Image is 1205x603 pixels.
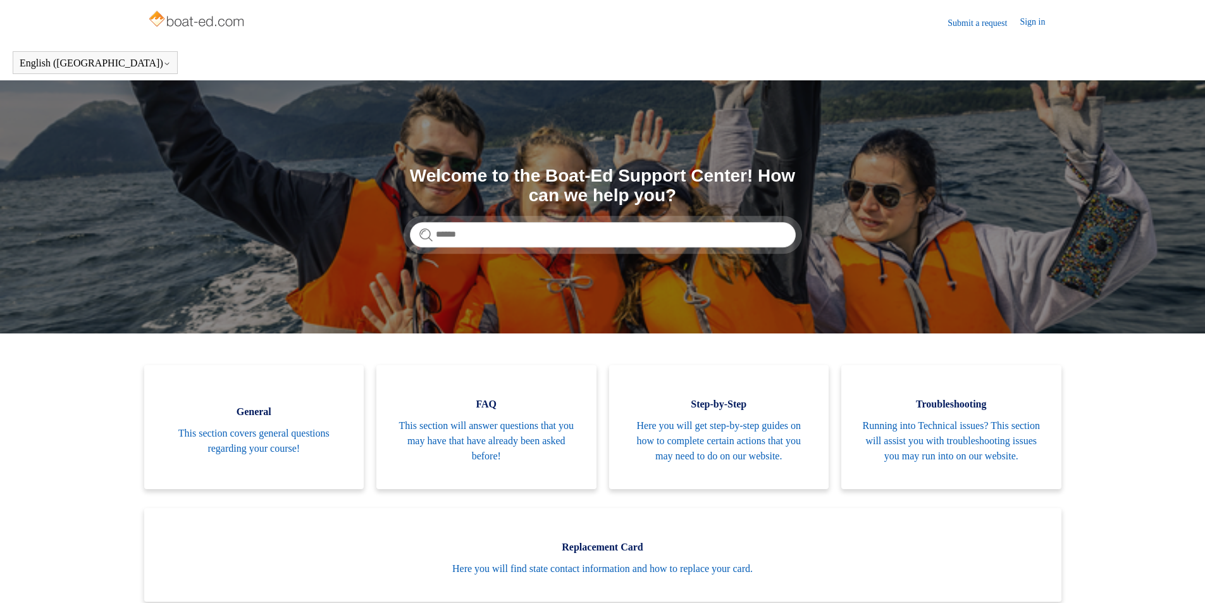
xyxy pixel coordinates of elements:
span: This section covers general questions regarding your course! [163,426,345,456]
a: Submit a request [948,16,1020,30]
span: Troubleshooting [860,397,1042,412]
a: Replacement Card Here you will find state contact information and how to replace your card. [144,508,1061,602]
div: Live chat [1163,561,1196,594]
h1: Welcome to the Boat-Ed Support Center! How can we help you? [410,166,796,206]
a: Sign in [1020,15,1058,30]
span: Step-by-Step [628,397,810,412]
span: This section will answer questions that you may have that have already been asked before! [395,418,578,464]
button: English ([GEOGRAPHIC_DATA]) [20,58,171,69]
span: FAQ [395,397,578,412]
span: Running into Technical issues? This section will assist you with troubleshooting issues you may r... [860,418,1042,464]
span: General [163,404,345,420]
input: Search [410,222,796,247]
span: Here you will find state contact information and how to replace your card. [163,561,1042,576]
a: Troubleshooting Running into Technical issues? This section will assist you with troubleshooting ... [841,365,1061,489]
span: Here you will get step-by-step guides on how to complete certain actions that you may need to do ... [628,418,810,464]
a: General This section covers general questions regarding your course! [144,365,364,489]
a: Step-by-Step Here you will get step-by-step guides on how to complete certain actions that you ma... [609,365,829,489]
img: Boat-Ed Help Center home page [147,8,248,33]
span: Replacement Card [163,540,1042,555]
a: FAQ This section will answer questions that you may have that have already been asked before! [376,365,596,489]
